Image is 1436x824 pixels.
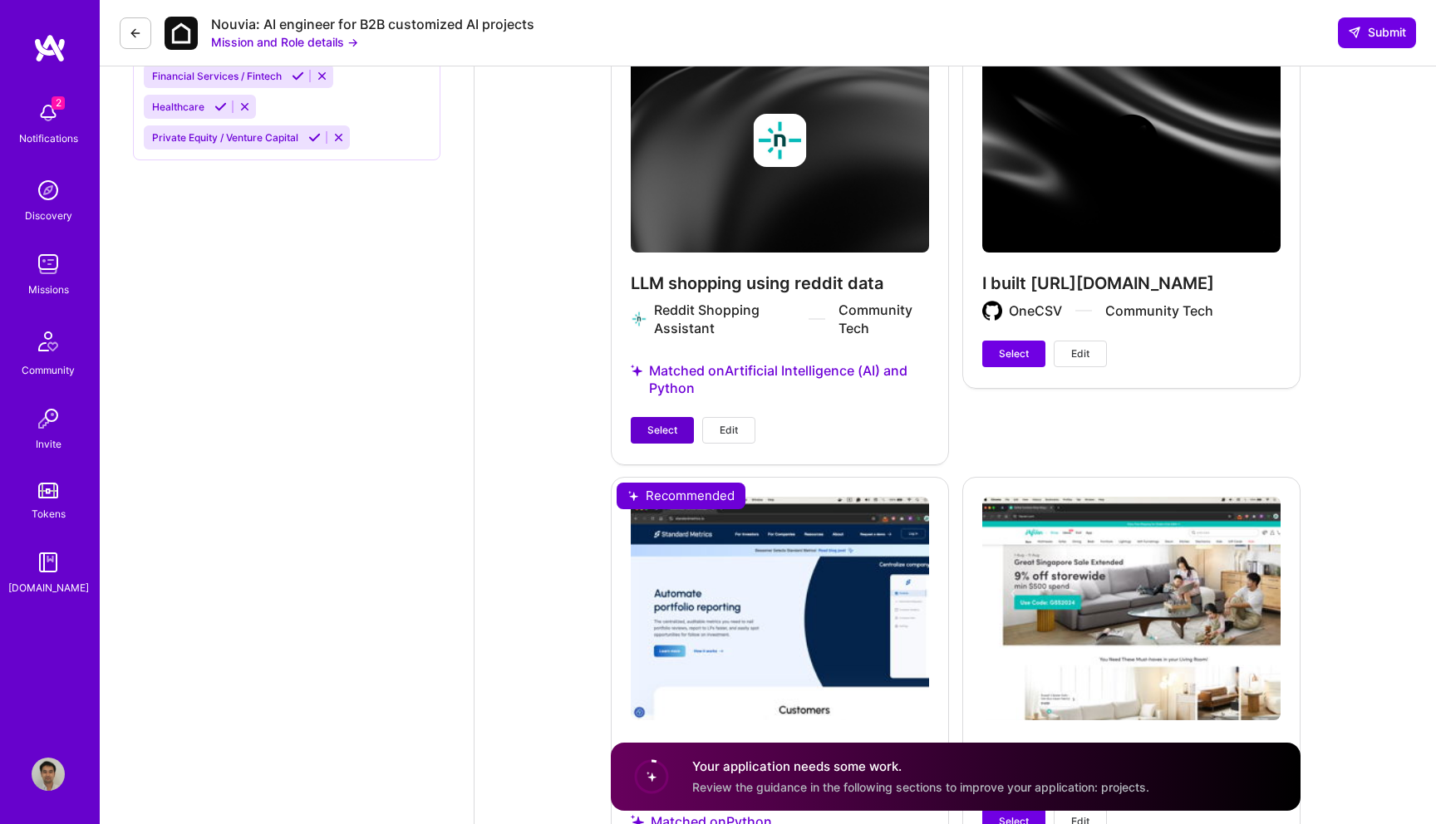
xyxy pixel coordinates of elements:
div: Nouvia: AI engineer for B2B customized AI projects [211,16,534,33]
img: Invite [32,402,65,435]
div: [DOMAIN_NAME] [8,579,89,596]
button: Select [631,417,694,444]
button: Submit [1338,17,1416,47]
div: Discovery [25,207,72,224]
span: 2 [52,96,65,110]
i: icon SendLight [1348,26,1361,39]
img: logo [33,33,66,63]
button: Mission and Role details → [211,33,358,51]
div: Tokens [32,505,66,522]
img: discovery [32,174,65,207]
button: Select [982,341,1045,367]
a: User Avatar [27,758,69,791]
img: Company Logo [165,17,198,50]
span: Edit [1071,346,1089,361]
div: Community [22,361,75,379]
span: Edit [720,423,738,438]
button: Edit [702,417,755,444]
span: Submit [1348,24,1406,41]
img: teamwork [32,248,65,281]
span: Financial Services / Fintech [152,70,282,82]
span: Review the guidance in the following sections to improve your application: projects. [692,780,1149,794]
span: Select [999,346,1029,361]
img: User Avatar [32,758,65,791]
div: Invite [36,435,61,453]
img: guide book [32,546,65,579]
i: Accept [214,101,227,113]
div: Missions [28,281,69,298]
i: Reject [239,101,251,113]
img: tokens [38,483,58,498]
div: Notifications [19,130,78,147]
span: Healthcare [152,101,204,113]
h4: Your application needs some work. [692,758,1149,775]
button: Edit [1054,341,1107,367]
i: Reject [316,70,328,82]
img: Community [28,321,68,361]
i: Accept [292,70,304,82]
span: Private Equity / Venture Capital [152,131,298,144]
i: icon LeftArrowDark [129,27,142,40]
i: Accept [308,131,321,144]
i: Reject [332,131,345,144]
span: Select [647,423,677,438]
img: bell [32,96,65,130]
